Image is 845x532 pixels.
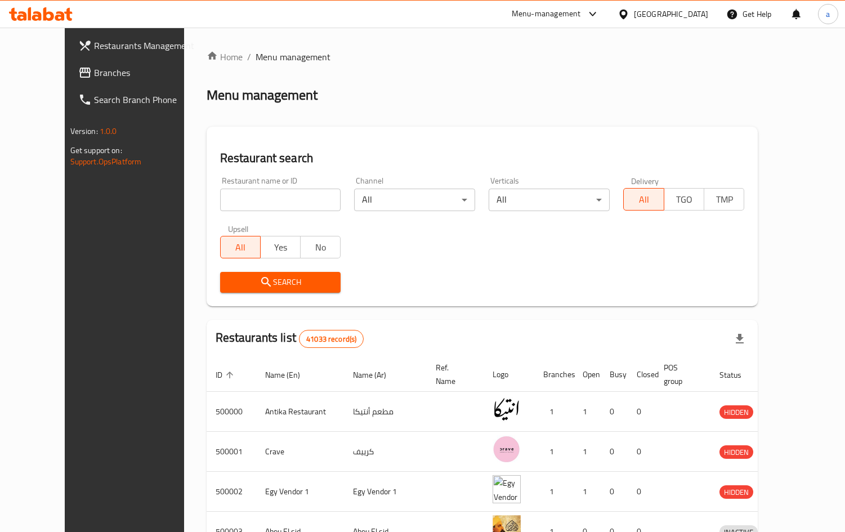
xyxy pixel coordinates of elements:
[216,368,237,382] span: ID
[94,66,197,79] span: Branches
[207,432,256,472] td: 500001
[534,357,574,392] th: Branches
[574,472,601,512] td: 1
[628,392,655,432] td: 0
[628,357,655,392] th: Closed
[574,392,601,432] td: 1
[354,189,475,211] div: All
[207,86,318,104] h2: Menu management
[669,191,700,208] span: TGO
[719,445,753,459] div: HIDDEN
[70,154,142,169] a: Support.OpsPlatform
[344,432,427,472] td: كرييف
[69,59,206,86] a: Branches
[634,8,708,20] div: [GEOGRAPHIC_DATA]
[664,361,697,388] span: POS group
[484,357,534,392] th: Logo
[719,368,756,382] span: Status
[709,191,740,208] span: TMP
[719,486,753,499] span: HIDDEN
[574,432,601,472] td: 1
[601,392,628,432] td: 0
[719,406,753,419] span: HIDDEN
[69,32,206,59] a: Restaurants Management
[256,392,344,432] td: Antika Restaurant
[493,395,521,423] img: Antika Restaurant
[574,357,601,392] th: Open
[305,239,336,256] span: No
[220,150,745,167] h2: Restaurant search
[534,392,574,432] td: 1
[493,435,521,463] img: Crave
[220,272,341,293] button: Search
[220,189,341,211] input: Search for restaurant name or ID..
[344,392,427,432] td: مطعم أنتيكا
[300,236,341,258] button: No
[534,472,574,512] td: 1
[534,432,574,472] td: 1
[664,188,704,211] button: TGO
[207,50,243,64] a: Home
[247,50,251,64] li: /
[344,472,427,512] td: Egy Vendor 1
[726,325,753,352] div: Export file
[489,189,610,211] div: All
[220,236,261,258] button: All
[256,432,344,472] td: Crave
[628,432,655,472] td: 0
[70,143,122,158] span: Get support on:
[719,446,753,459] span: HIDDEN
[265,239,296,256] span: Yes
[260,236,301,258] button: Yes
[719,405,753,419] div: HIDDEN
[493,475,521,503] img: Egy Vendor 1
[207,50,758,64] nav: breadcrumb
[601,472,628,512] td: 0
[601,432,628,472] td: 0
[265,368,315,382] span: Name (En)
[704,188,744,211] button: TMP
[256,50,330,64] span: Menu management
[207,392,256,432] td: 500000
[512,7,581,21] div: Menu-management
[100,124,117,138] span: 1.0.0
[256,472,344,512] td: Egy Vendor 1
[353,368,401,382] span: Name (Ar)
[216,329,364,348] h2: Restaurants list
[719,485,753,499] div: HIDDEN
[631,177,659,185] label: Delivery
[69,86,206,113] a: Search Branch Phone
[628,191,659,208] span: All
[94,93,197,106] span: Search Branch Phone
[229,275,332,289] span: Search
[601,357,628,392] th: Busy
[207,472,256,512] td: 500002
[628,472,655,512] td: 0
[299,334,363,345] span: 41033 record(s)
[70,124,98,138] span: Version:
[299,330,364,348] div: Total records count
[623,188,664,211] button: All
[94,39,197,52] span: Restaurants Management
[228,225,249,233] label: Upsell
[436,361,470,388] span: Ref. Name
[826,8,830,20] span: a
[225,239,256,256] span: All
